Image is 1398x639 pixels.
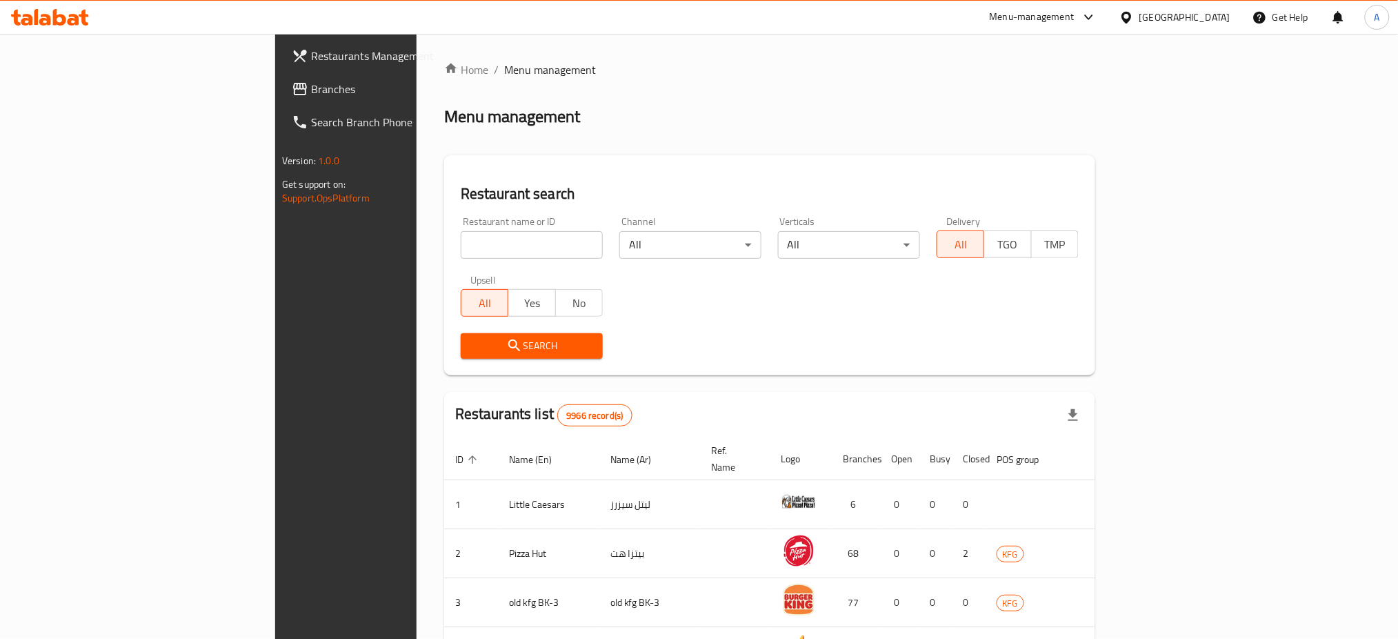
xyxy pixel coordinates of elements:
[558,409,631,422] span: 9966 record(s)
[281,39,509,72] a: Restaurants Management
[318,152,339,170] span: 1.0.0
[561,293,597,313] span: No
[997,547,1023,562] span: KFG
[619,231,761,259] div: All
[467,293,503,313] span: All
[504,61,596,78] span: Menu management
[983,230,1031,258] button: TGO
[781,484,816,519] img: Little Caesars
[311,81,498,97] span: Branches
[781,533,816,568] img: Pizza Hut
[778,231,920,259] div: All
[282,152,316,170] span: Version:
[946,217,981,226] label: Delivery
[881,438,919,480] th: Open
[937,230,984,258] button: All
[599,480,701,529] td: ليتل سيزرز
[770,438,832,480] th: Logo
[610,451,669,468] span: Name (Ar)
[555,289,603,317] button: No
[997,451,1057,468] span: POS group
[444,61,1095,78] nav: breadcrumb
[952,480,986,529] td: 0
[1139,10,1230,25] div: [GEOGRAPHIC_DATA]
[832,578,881,627] td: 77
[943,235,979,255] span: All
[498,480,599,529] td: Little Caesars
[952,529,986,578] td: 2
[881,480,919,529] td: 0
[461,333,603,359] button: Search
[461,289,508,317] button: All
[712,442,754,475] span: Ref. Name
[498,578,599,627] td: old kfg BK-3
[990,9,1075,26] div: Menu-management
[919,578,952,627] td: 0
[455,404,632,426] h2: Restaurants list
[781,582,816,617] img: old kfg BK-3
[557,404,632,426] div: Total records count
[599,578,701,627] td: old kfg BK-3
[1037,235,1073,255] span: TMP
[509,451,570,468] span: Name (En)
[997,596,1023,611] span: KFG
[282,189,370,207] a: Support.OpsPlatform
[990,235,1026,255] span: TGO
[599,529,701,578] td: بيتزا هت
[498,529,599,578] td: Pizza Hut
[832,480,881,529] td: 6
[508,289,555,317] button: Yes
[444,106,580,128] h2: Menu management
[952,438,986,480] th: Closed
[919,438,952,480] th: Busy
[472,337,592,355] span: Search
[461,231,603,259] input: Search for restaurant name or ID..
[919,480,952,529] td: 0
[832,529,881,578] td: 68
[881,529,919,578] td: 0
[281,72,509,106] a: Branches
[919,529,952,578] td: 0
[461,184,1079,204] h2: Restaurant search
[832,438,881,480] th: Branches
[311,48,498,64] span: Restaurants Management
[470,275,496,285] label: Upsell
[1057,399,1090,432] div: Export file
[881,578,919,627] td: 0
[281,106,509,139] a: Search Branch Phone
[1375,10,1380,25] span: A
[311,114,498,130] span: Search Branch Phone
[282,175,346,193] span: Get support on:
[514,293,550,313] span: Yes
[455,451,481,468] span: ID
[1031,230,1079,258] button: TMP
[952,578,986,627] td: 0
